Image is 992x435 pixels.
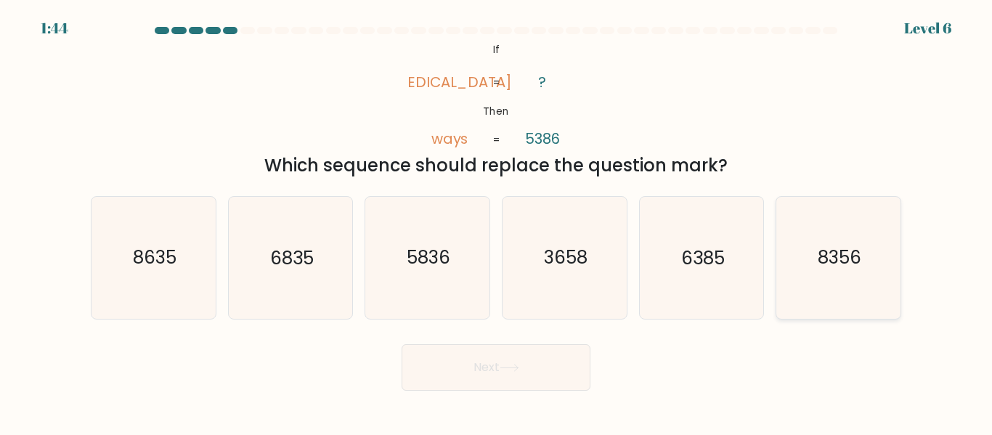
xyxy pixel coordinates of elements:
text: 5836 [407,245,450,271]
tspan: ways [431,129,468,150]
text: 3658 [544,245,588,271]
button: Next [402,344,590,391]
tspan: 5386 [525,129,560,150]
div: Which sequence should replace the question mark? [99,153,893,179]
tspan: Then [483,104,509,118]
text: 8356 [818,245,861,271]
text: 6385 [681,245,725,271]
text: 8635 [133,245,176,271]
tspan: ? [539,72,547,92]
tspan: = [493,132,500,147]
tspan: = [493,75,500,89]
text: 6835 [270,245,314,271]
div: 1:44 [41,17,68,39]
tspan: [MEDICAL_DATA] [388,72,511,92]
div: Level 6 [904,17,951,39]
svg: @import url('[URL][DOMAIN_NAME]); [407,40,586,150]
tspan: If [493,42,500,57]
